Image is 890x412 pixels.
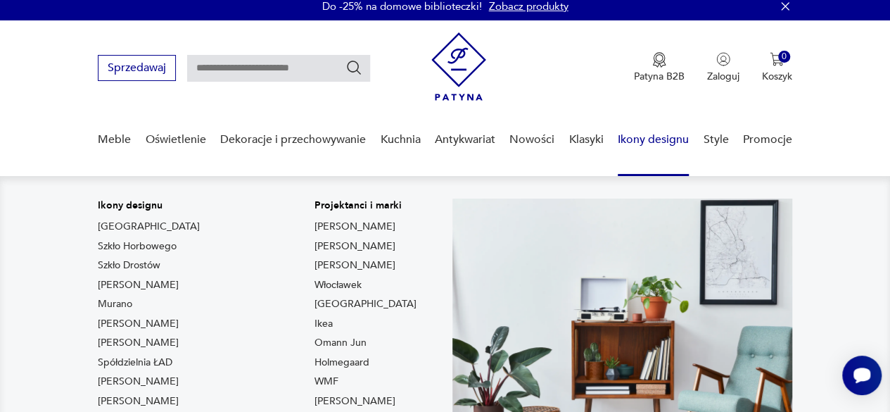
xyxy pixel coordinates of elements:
[314,336,367,350] a: Omann Jun
[634,52,685,83] button: Patyna B2B
[380,113,420,167] a: Kuchnia
[569,113,604,167] a: Klasyki
[634,52,685,83] a: Ikona medaluPatyna B2B
[652,52,666,68] img: Ikona medalu
[98,356,172,370] a: Spółdzielnia ŁAD
[314,220,395,234] a: [PERSON_NAME]
[431,32,486,101] img: Patyna - sklep z meblami i dekoracjami vintage
[98,113,131,167] a: Meble
[220,113,366,167] a: Dekoracje i przechowywanie
[314,258,395,273] a: [PERSON_NAME]
[778,51,790,63] div: 0
[98,64,176,74] a: Sprzedawaj
[98,199,272,213] p: Ikony designu
[314,239,395,254] a: [PERSON_NAME]
[314,278,362,292] a: Włocławek
[345,59,362,76] button: Szukaj
[98,220,200,234] a: [GEOGRAPHIC_DATA]
[762,70,792,83] p: Koszyk
[743,113,792,167] a: Promocje
[707,70,739,83] p: Zaloguj
[509,113,554,167] a: Nowości
[98,278,179,292] a: [PERSON_NAME]
[98,258,160,273] a: Szkło Drostów
[98,336,179,350] a: [PERSON_NAME]
[703,113,728,167] a: Style
[314,375,338,389] a: WMF
[98,239,177,254] a: Szkło Horbowego
[314,297,417,311] a: [GEOGRAPHIC_DATA]
[98,394,179,408] a: [PERSON_NAME]
[314,199,417,213] p: Projektanci i marki
[314,356,369,370] a: Holmegaard
[146,113,206,167] a: Oświetlenie
[707,52,739,83] button: Zaloguj
[770,52,784,66] img: Ikona koszyka
[716,52,730,66] img: Ikonka użytkownika
[842,356,882,395] iframe: Smartsupp widget button
[762,52,792,83] button: 0Koszyk
[314,394,395,408] a: [PERSON_NAME]
[618,113,689,167] a: Ikony designu
[634,70,685,83] p: Patyna B2B
[98,297,132,311] a: Murano
[98,317,179,331] a: [PERSON_NAME]
[435,113,495,167] a: Antykwariat
[98,375,179,389] a: [PERSON_NAME]
[314,317,333,331] a: Ikea
[98,55,176,81] button: Sprzedawaj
